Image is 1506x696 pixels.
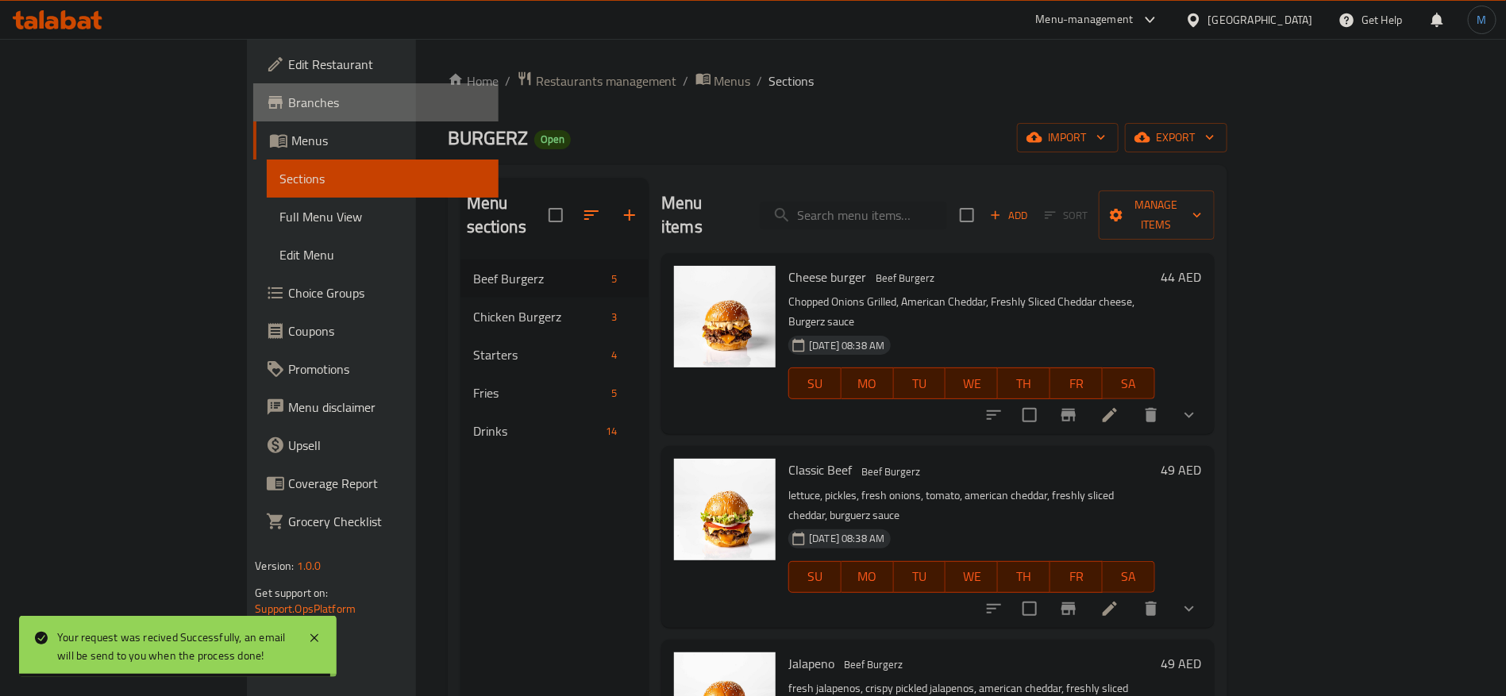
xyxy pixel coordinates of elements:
button: FR [1050,561,1103,593]
button: SA [1103,561,1155,593]
a: Edit menu item [1100,406,1119,425]
span: Open [534,133,571,146]
input: search [760,202,947,229]
button: TU [894,561,946,593]
span: Add [988,206,1030,225]
span: Edit Menu [279,245,486,264]
span: 5 [605,386,623,401]
span: Promotions [288,360,486,379]
button: Add [984,203,1034,228]
span: Select to update [1013,398,1046,432]
span: Beef Burgerz [473,269,605,288]
span: Full Menu View [279,207,486,226]
a: Coverage Report [253,464,499,502]
div: Fries5 [460,374,649,412]
span: Select all sections [539,198,572,232]
span: M [1477,11,1487,29]
span: Starters [473,345,605,364]
button: sort-choices [975,590,1013,628]
a: Coupons [253,312,499,350]
button: import [1017,123,1119,152]
span: [DATE] 08:38 AM [803,338,891,353]
span: SU [795,565,835,588]
span: Chicken Burgerz [473,307,605,326]
span: Select to update [1013,592,1046,625]
span: Select section [950,198,984,232]
a: Edit Restaurant [253,45,499,83]
span: Cheese burger [788,265,866,289]
span: 3 [605,310,623,325]
nav: Menu sections [460,253,649,456]
span: Menus [291,131,486,150]
div: Menu-management [1036,10,1134,29]
span: WE [952,372,992,395]
button: sort-choices [975,396,1013,434]
span: Coupons [288,321,486,340]
button: delete [1132,396,1170,434]
h6: 49 AED [1161,459,1202,481]
a: Branches [253,83,499,121]
a: Full Menu View [267,198,499,236]
a: Choice Groups [253,274,499,312]
a: Restaurants management [517,71,677,91]
div: Beef Burgerz [838,656,909,675]
div: items [599,421,623,440]
div: Drinks14 [460,412,649,450]
li: / [684,71,689,90]
span: MO [848,565,888,588]
span: 1.0.0 [297,556,322,576]
a: Grocery Checklist [253,502,499,540]
li: / [505,71,510,90]
span: Beef Burgerz [855,463,926,481]
h2: Menu sections [467,191,549,239]
a: Promotions [253,350,499,388]
span: Fries [473,383,605,402]
span: SU [795,372,835,395]
a: Menu disclaimer [253,388,499,426]
a: Upsell [253,426,499,464]
span: Sections [279,169,486,188]
span: Grocery Checklist [288,512,486,531]
div: Beef Burgerz [855,462,926,481]
a: Edit menu item [1100,599,1119,618]
h2: Menu items [661,191,741,239]
span: WE [952,565,992,588]
span: Beef Burgerz [869,269,941,287]
span: Menu disclaimer [288,398,486,417]
img: Classic Beef [674,459,776,560]
span: Branches [288,93,486,112]
span: Menus [714,71,751,90]
h6: 44 AED [1161,266,1202,288]
svg: Show Choices [1180,599,1199,618]
button: MO [842,561,894,593]
div: [GEOGRAPHIC_DATA] [1208,11,1313,29]
span: export [1138,128,1215,148]
nav: breadcrumb [448,71,1227,91]
div: items [605,307,623,326]
span: SA [1109,565,1149,588]
span: TU [900,565,940,588]
img: Cheese burger [674,266,776,367]
span: BURGERZ [448,120,528,156]
button: show more [1170,590,1208,628]
span: TH [1004,372,1044,395]
span: 4 [605,348,623,363]
button: TH [998,561,1050,593]
button: TH [998,367,1050,399]
div: Chicken Burgerz3 [460,298,649,336]
span: 14 [599,424,623,439]
span: Version: [255,556,294,576]
button: SU [788,367,842,399]
button: show more [1170,396,1208,434]
a: Edit Menu [267,236,499,274]
span: SA [1109,372,1149,395]
span: Drinks [473,421,599,440]
div: items [605,269,623,288]
span: Edit Restaurant [288,55,486,74]
div: Beef Burgerz [869,269,941,288]
button: MO [842,367,894,399]
span: MO [848,372,888,395]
